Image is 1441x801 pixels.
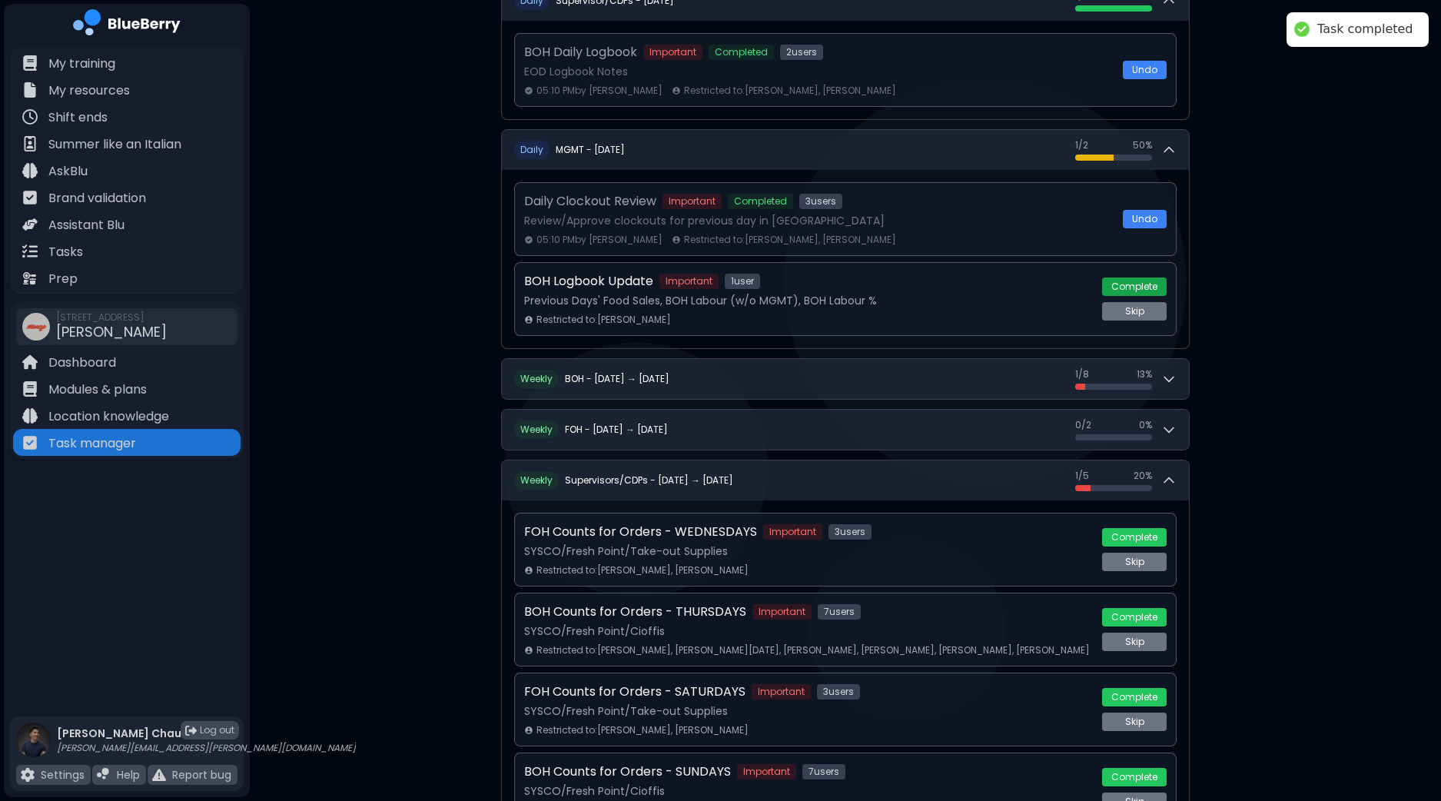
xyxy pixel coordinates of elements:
[22,381,38,397] img: file icon
[524,683,745,701] p: FOH Counts for Orders - SATURDAYS
[1123,210,1167,228] button: Undo
[48,216,125,234] p: Assistant Blu
[524,603,746,621] p: BOH Counts for Orders - THURSDAYS
[502,130,1189,170] button: DailyMGMT - [DATE]1/250%
[725,274,760,289] span: 1 user
[22,82,38,98] img: file icon
[21,768,35,782] img: file icon
[1075,470,1089,482] span: 1 / 5
[524,65,1114,78] p: EOD Logbook Notes
[22,55,38,71] img: file icon
[57,726,356,740] p: [PERSON_NAME] Chau
[662,194,722,209] span: Important
[16,723,51,773] img: profile photo
[22,313,50,341] img: company thumbnail
[728,194,793,209] span: Completed
[1102,528,1167,547] button: Complete
[818,604,861,620] span: 7 user s
[752,604,812,620] span: Important
[1075,139,1088,151] span: 1 / 2
[536,314,671,326] span: Restricted to: [PERSON_NAME]
[536,85,662,97] span: 05:10 PM by [PERSON_NAME]
[524,523,757,541] p: FOH Counts for Orders - WEDNESDAYS
[22,244,38,259] img: file icon
[152,768,166,782] img: file icon
[48,135,181,154] p: Summer like an Italian
[48,108,108,127] p: Shift ends
[1123,61,1167,79] button: Undo
[22,217,38,232] img: file icon
[524,624,1093,638] p: SYSCO/Fresh Point/Cioffis
[536,564,749,577] span: Restricted to: [PERSON_NAME], [PERSON_NAME]
[514,370,559,388] span: W
[48,55,115,73] p: My training
[41,768,85,782] p: Settings
[57,742,356,754] p: [PERSON_NAME][EMAIL_ADDRESS][PERSON_NAME][DOMAIN_NAME]
[514,471,559,490] span: W
[22,408,38,424] img: file icon
[1134,470,1152,482] span: 20 %
[524,763,731,781] p: BOH Counts for Orders - SUNDAYS
[530,423,553,436] span: eekly
[565,424,668,436] h2: FOH - [DATE] → [DATE]
[48,381,147,399] p: Modules & plans
[659,274,719,289] span: Important
[1102,608,1167,627] button: Complete
[828,524,872,540] span: 3 user s
[684,234,896,246] span: Restricted to: [PERSON_NAME], [PERSON_NAME]
[643,45,702,60] span: Important
[536,644,1090,656] span: Restricted to: [PERSON_NAME], [PERSON_NAME][DATE], [PERSON_NAME], [PERSON_NAME], [PERSON_NAME], [...
[1133,139,1152,151] span: 50 %
[502,460,1189,500] button: WeeklySupervisors/CDPs - [DATE] → [DATE]1/520%
[709,45,774,60] span: Completed
[1317,22,1413,38] div: Task completed
[536,234,662,246] span: 05:10 PM by [PERSON_NAME]
[48,81,130,100] p: My resources
[524,294,1093,307] p: Previous Days' Food Sales, BOH Labour (w/o MGMT), BOH Labour %
[97,768,111,782] img: file icon
[48,354,116,372] p: Dashboard
[524,214,1114,228] p: Review/Approve clockouts for previous day in [GEOGRAPHIC_DATA]
[1102,688,1167,706] button: Complete
[524,544,1093,558] p: SYSCO/Fresh Point/Take-out Supplies
[1102,553,1167,571] button: Skip
[1102,768,1167,786] button: Complete
[514,141,550,159] span: D
[556,144,625,156] h2: MGMT - [DATE]
[48,407,169,426] p: Location knowledge
[514,420,559,439] span: W
[524,272,653,291] p: BOH Logbook Update
[73,9,181,41] img: company logo
[48,270,78,288] p: Prep
[1102,302,1167,321] button: Skip
[530,372,553,385] span: eekly
[502,359,1189,399] button: WeeklyBOH - [DATE] → [DATE]1/813%
[752,684,811,700] span: Important
[22,136,38,151] img: file icon
[802,764,845,779] span: 7 user s
[1137,368,1152,381] span: 13 %
[117,768,140,782] p: Help
[565,474,733,487] h2: Supervisors/CDPs - [DATE] → [DATE]
[22,163,38,178] img: file icon
[526,143,543,156] span: aily
[56,322,167,341] span: [PERSON_NAME]
[56,311,167,324] span: [STREET_ADDRESS]
[48,162,88,181] p: AskBlu
[48,434,136,453] p: Task manager
[524,704,1093,718] p: SYSCO/Fresh Point/Take-out Supplies
[502,410,1189,450] button: WeeklyFOH - [DATE] → [DATE]0/20%
[524,784,1093,798] p: SYSCO/Fresh Point/Cioffis
[48,189,146,208] p: Brand validation
[22,109,38,125] img: file icon
[524,43,637,61] p: BOH Daily Logbook
[1102,633,1167,651] button: Skip
[817,684,860,700] span: 3 user s
[524,192,656,211] p: Daily Clockout Review
[48,243,83,261] p: Tasks
[172,768,231,782] p: Report bug
[22,435,38,450] img: file icon
[536,724,749,736] span: Restricted to: [PERSON_NAME], [PERSON_NAME]
[1075,419,1091,431] span: 0 / 2
[22,354,38,370] img: file icon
